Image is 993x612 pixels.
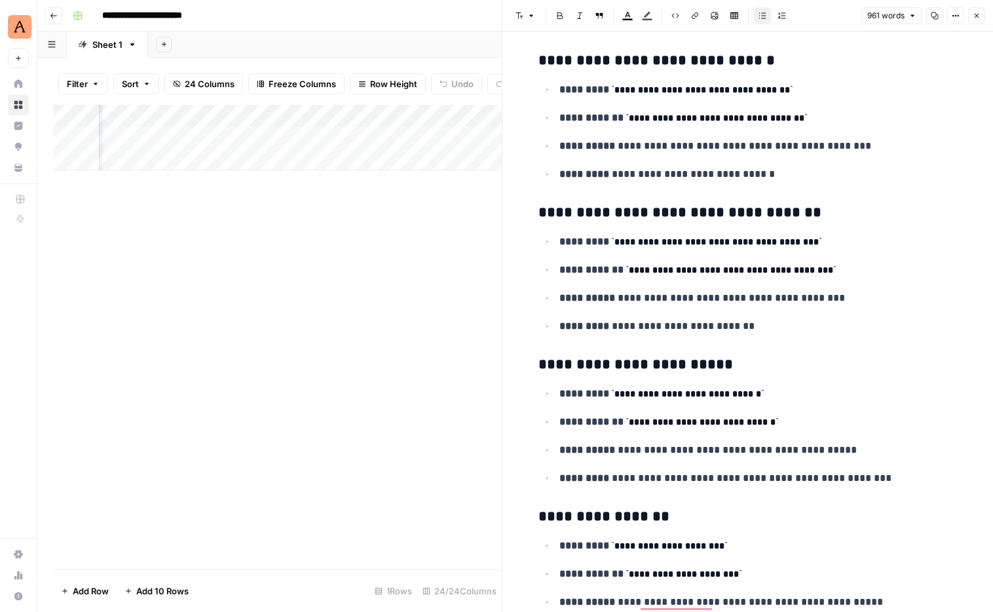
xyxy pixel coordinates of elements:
[8,544,29,565] a: Settings
[113,73,159,94] button: Sort
[136,584,189,598] span: Add 10 Rows
[67,77,88,90] span: Filter
[53,581,117,602] button: Add Row
[369,581,417,602] div: 1 Rows
[8,73,29,94] a: Home
[8,94,29,115] a: Browse
[117,581,197,602] button: Add 10 Rows
[92,38,122,51] div: Sheet 1
[861,7,922,24] button: 961 words
[867,10,905,22] span: 961 words
[67,31,148,58] a: Sheet 1
[58,73,108,94] button: Filter
[8,136,29,157] a: Opportunities
[185,77,234,90] span: 24 Columns
[8,10,29,43] button: Workspace: Animalz
[164,73,243,94] button: 24 Columns
[451,77,474,90] span: Undo
[8,586,29,607] button: Help + Support
[8,565,29,586] a: Usage
[417,581,502,602] div: 24/24 Columns
[269,77,336,90] span: Freeze Columns
[73,584,109,598] span: Add Row
[431,73,482,94] button: Undo
[8,115,29,136] a: Insights
[8,15,31,39] img: Animalz Logo
[8,157,29,178] a: Your Data
[248,73,345,94] button: Freeze Columns
[122,77,139,90] span: Sort
[370,77,417,90] span: Row Height
[350,73,426,94] button: Row Height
